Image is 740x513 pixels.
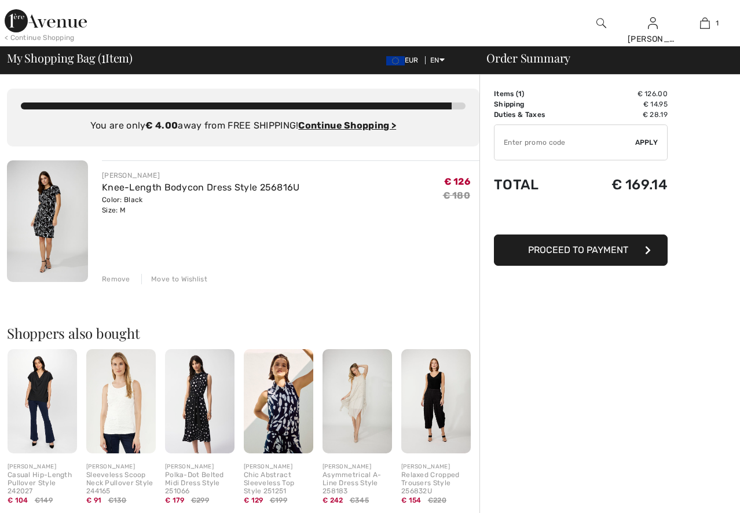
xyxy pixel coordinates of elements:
div: Polka-Dot Belted Midi Dress Style 251066 [165,471,235,495]
span: 1 [716,18,719,28]
strong: € 4.00 [145,120,178,131]
div: Sleeveless Scoop Neck Pullover Style 244165 [86,471,156,495]
a: Sign In [648,17,658,28]
iframe: PayPal [494,204,668,230]
span: € 126 [444,176,471,187]
div: [PERSON_NAME] [323,463,392,471]
h2: Shoppers also bought [7,326,479,340]
div: Remove [102,274,130,284]
td: Duties & Taxes [494,109,577,120]
span: € 129 [244,496,263,504]
span: 1 [101,49,105,64]
td: Items ( ) [494,89,577,99]
span: €220 [428,495,446,505]
div: Move to Wishlist [141,274,207,284]
img: Chic Abstract Sleeveless Top Style 251251 [244,349,313,453]
span: €130 [108,495,127,505]
div: < Continue Shopping [5,32,75,43]
td: € 14.95 [577,99,668,109]
td: Shipping [494,99,577,109]
div: [PERSON_NAME] [8,463,77,471]
span: € 91 [86,496,101,504]
div: Casual Hip-Length Pullover Style 242027 [8,471,77,495]
span: € 179 [165,496,185,504]
img: Knee-Length Bodycon Dress Style 256816U [7,160,88,282]
span: €149 [35,495,53,505]
td: € 126.00 [577,89,668,99]
div: [PERSON_NAME] [165,463,235,471]
span: Proceed to Payment [528,244,628,255]
input: Promo code [494,125,635,160]
img: Asymmetrical A-Line Dress Style 258183 [323,349,392,453]
img: Sleeveless Scoop Neck Pullover Style 244165 [86,349,156,453]
span: EN [430,56,445,64]
td: Total [494,165,577,204]
span: 1 [518,90,522,98]
span: My Shopping Bag ( Item) [7,52,133,64]
div: Color: Black Size: M [102,195,300,215]
span: € 154 [401,496,422,504]
span: € 104 [8,496,28,504]
div: Chic Abstract Sleeveless Top Style 251251 [244,471,313,495]
a: Knee-Length Bodycon Dress Style 256816U [102,182,300,193]
span: € 242 [323,496,343,504]
div: [PERSON_NAME] [102,170,300,181]
span: €345 [350,495,369,505]
img: search the website [596,16,606,30]
span: EUR [386,56,423,64]
a: 1 [680,16,730,30]
img: 1ère Avenue [5,9,87,32]
img: Casual Hip-Length Pullover Style 242027 [8,349,77,453]
img: My Info [648,16,658,30]
button: Proceed to Payment [494,234,668,266]
div: [PERSON_NAME] [401,463,471,471]
div: You are only away from FREE SHIPPING! [21,119,466,133]
div: [PERSON_NAME] [628,33,678,45]
span: Apply [635,137,658,148]
td: € 169.14 [577,165,668,204]
div: Relaxed Cropped Trousers Style 256832U [401,471,471,495]
a: Continue Shopping > [298,120,396,131]
s: € 180 [443,190,471,201]
img: Euro [386,56,405,65]
td: € 28.19 [577,109,668,120]
div: [PERSON_NAME] [86,463,156,471]
img: Polka-Dot Belted Midi Dress Style 251066 [165,349,235,453]
span: €199 [270,495,287,505]
div: [PERSON_NAME] [244,463,313,471]
div: Order Summary [472,52,733,64]
span: €299 [191,495,209,505]
div: Asymmetrical A-Line Dress Style 258183 [323,471,392,495]
img: Relaxed Cropped Trousers Style 256832U [401,349,471,453]
img: My Bag [700,16,710,30]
